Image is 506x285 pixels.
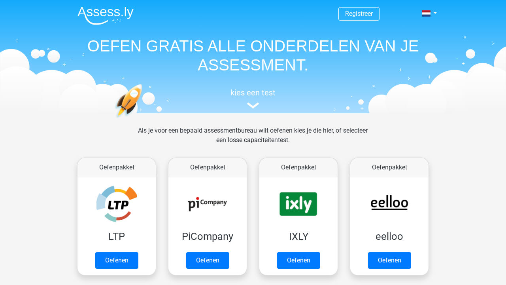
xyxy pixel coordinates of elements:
[132,126,374,154] div: Als je voor een bepaald assessmentbureau wilt oefenen kies je die hier, of selecteer een losse ca...
[277,252,320,269] a: Oefenen
[186,252,229,269] a: Oefenen
[71,88,435,97] h5: kies een test
[95,252,138,269] a: Oefenen
[247,103,259,108] img: assessment
[368,252,411,269] a: Oefenen
[71,88,435,109] a: kies een test
[345,10,373,17] a: Registreer
[77,6,134,25] img: Assessly
[115,84,173,156] img: oefenen
[71,36,435,74] h1: OEFEN GRATIS ALLE ONDERDELEN VAN JE ASSESSMENT.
